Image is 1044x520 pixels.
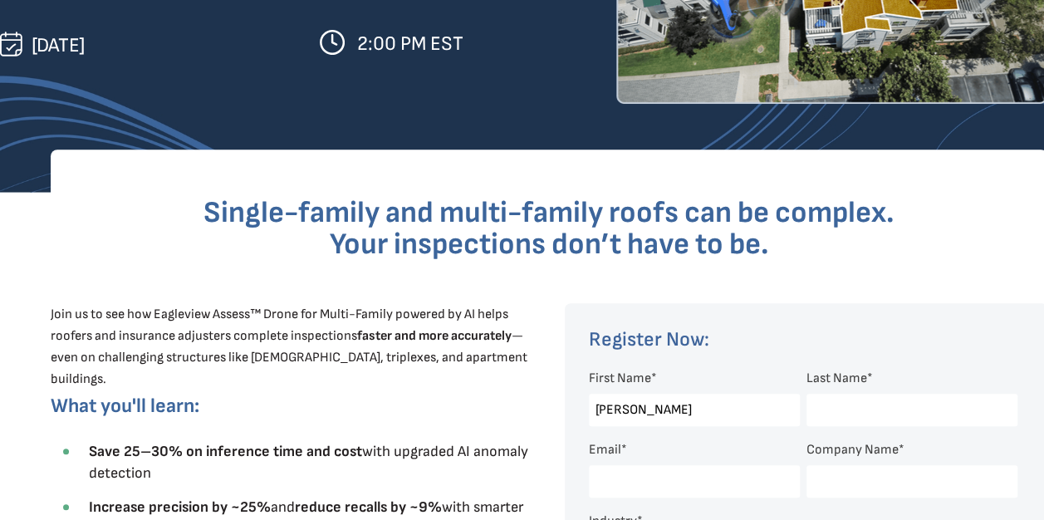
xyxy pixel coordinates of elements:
[203,195,895,231] span: Single-family and multi-family roofs can be complex.
[357,328,512,344] strong: faster and more accurately
[589,442,621,458] span: Email
[89,443,362,460] strong: Save 25–30% on inference time and cost
[51,394,199,418] span: What you'll learn:
[357,32,463,56] span: 2:00 PM EST
[330,227,769,262] span: Your inspections don’t have to be.
[51,307,527,387] span: Join us to see how Eagleview Assess™ Drone for Multi-Family powered by AI helps roofers and insur...
[89,443,528,482] span: with upgraded AI anomaly detection
[806,370,867,386] span: Last Name
[589,327,709,351] span: Register Now:
[806,442,899,458] span: Company Name
[89,498,271,516] strong: Increase precision by ~25%
[295,498,442,516] strong: reduce recalls by ~9%
[589,370,651,386] span: First Name
[32,33,85,57] span: [DATE]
